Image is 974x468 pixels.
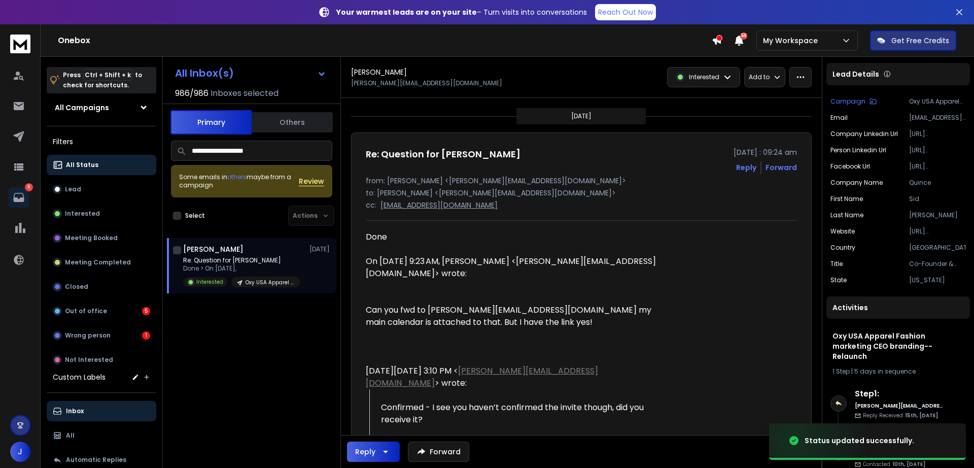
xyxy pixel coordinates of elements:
div: 1 [142,331,150,340]
label: Select [185,212,205,220]
strong: Your warmest leads are on your site [336,7,477,17]
p: Not Interested [65,356,113,364]
p: [DATE] : 09:24 am [734,147,797,157]
button: Out of office5 [47,301,156,321]
p: Website [830,227,855,236]
span: 5 days in sequence [854,367,916,376]
button: Get Free Credits [870,30,956,51]
button: Campaign [830,97,877,106]
p: Done > On [DATE], [183,264,300,273]
p: – Turn visits into conversations [336,7,587,17]
p: Meeting Booked [65,234,118,242]
p: Interested [689,73,719,81]
button: Not Interested [47,350,156,370]
button: Wrong person1 [47,325,156,346]
div: Reply [355,447,375,457]
div: Forward [766,162,797,173]
h3: Filters [47,135,156,149]
h1: Re: Question for [PERSON_NAME] [366,147,520,161]
p: Reach Out Now [598,7,653,17]
div: Status updated successfully. [805,436,914,446]
div: 5 [142,307,150,315]
p: [URL][DOMAIN_NAME] [909,227,966,236]
div: Some emails in maybe from a campaign [179,173,299,189]
span: Review [299,176,324,186]
p: Closed [65,283,88,291]
p: Automatic Replies [66,456,126,464]
h3: Custom Labels [53,372,106,382]
p: State [830,276,847,284]
p: All Status [66,161,98,169]
h1: [PERSON_NAME] [351,67,407,77]
p: Company Linkedin Url [830,130,898,138]
p: Add to [749,73,770,81]
button: Reply [736,162,756,173]
h6: Step 1 : [855,388,944,400]
p: Sid [909,195,966,203]
button: Reply [347,442,400,462]
button: Meeting Completed [47,252,156,273]
div: | [832,367,964,376]
p: to: [PERSON_NAME] <[PERSON_NAME][EMAIL_ADDRESS][DOMAIN_NAME]> [366,188,797,198]
p: Country [830,244,855,252]
h1: [PERSON_NAME] [183,244,243,254]
button: Forward [408,442,469,462]
h1: Oxy USA Apparel Fashion marketing CEO branding-- Relaunch [832,331,964,361]
button: Meeting Booked [47,228,156,248]
p: Quince [909,179,966,187]
h6: [PERSON_NAME][EMAIL_ADDRESS][DOMAIN_NAME] [855,402,944,410]
button: All Status [47,155,156,175]
p: Wrong person [65,331,111,340]
p: Company Name [830,179,883,187]
button: Primary [170,110,252,135]
a: 6 [9,187,29,208]
span: others [227,173,247,181]
p: Title [830,260,843,268]
p: [DATE] [571,112,592,120]
p: Re: Question for [PERSON_NAME] [183,256,300,264]
h1: All Campaigns [55,103,109,113]
p: Campaign [830,97,865,106]
p: [EMAIL_ADDRESS][DOMAIN_NAME] [380,200,498,210]
p: [DATE] [309,245,332,253]
p: First Name [830,195,863,203]
span: 15th, [DATE] [905,412,938,419]
button: Others [252,111,333,133]
div: [DATE][DATE] 3:10 PM < > wrote: [366,365,662,389]
div: Can you fwd to [PERSON_NAME][EMAIL_ADDRESS][DOMAIN_NAME] my main calendar is attached to that. Bu... [366,304,662,328]
p: My Workspace [763,36,822,46]
p: [URL][DOMAIN_NAME] [909,146,966,154]
p: Last Name [830,211,863,219]
div: Confirmed - I see you haven’t confirmed the invite though, did you receive it? [381,402,662,426]
p: [PERSON_NAME] [909,211,966,219]
p: Reply Received [863,412,938,419]
h1: All Inbox(s) [175,68,234,78]
p: Out of office [65,307,107,315]
button: Interested [47,204,156,224]
a: [PERSON_NAME][EMAIL_ADDRESS][DOMAIN_NAME] [366,365,598,389]
button: All Inbox(s) [167,63,334,83]
p: Meeting Completed [65,258,131,266]
button: All Campaigns [47,97,156,118]
p: Co-Founder & CEO [909,260,966,268]
button: J [10,442,30,462]
button: Lead [47,179,156,199]
p: [US_STATE] [909,276,966,284]
h3: Inboxes selected [211,87,279,99]
p: Get Free Credits [891,36,949,46]
p: [URL][DOMAIN_NAME] [909,162,966,171]
h1: Onebox [58,35,712,47]
p: Oxy USA Apparel Fashion marketing CEO branding-- Relaunch [909,97,966,106]
p: Interested [196,278,223,286]
p: Facebook Url [830,162,870,171]
p: Press to check for shortcuts. [63,70,142,90]
p: Interested [65,210,100,218]
button: Closed [47,277,156,297]
p: Lead [65,185,81,193]
p: [GEOGRAPHIC_DATA] [909,244,966,252]
span: 986 / 986 [175,87,208,99]
span: Ctrl + Shift + k [83,69,132,81]
p: Lead Details [832,69,879,79]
